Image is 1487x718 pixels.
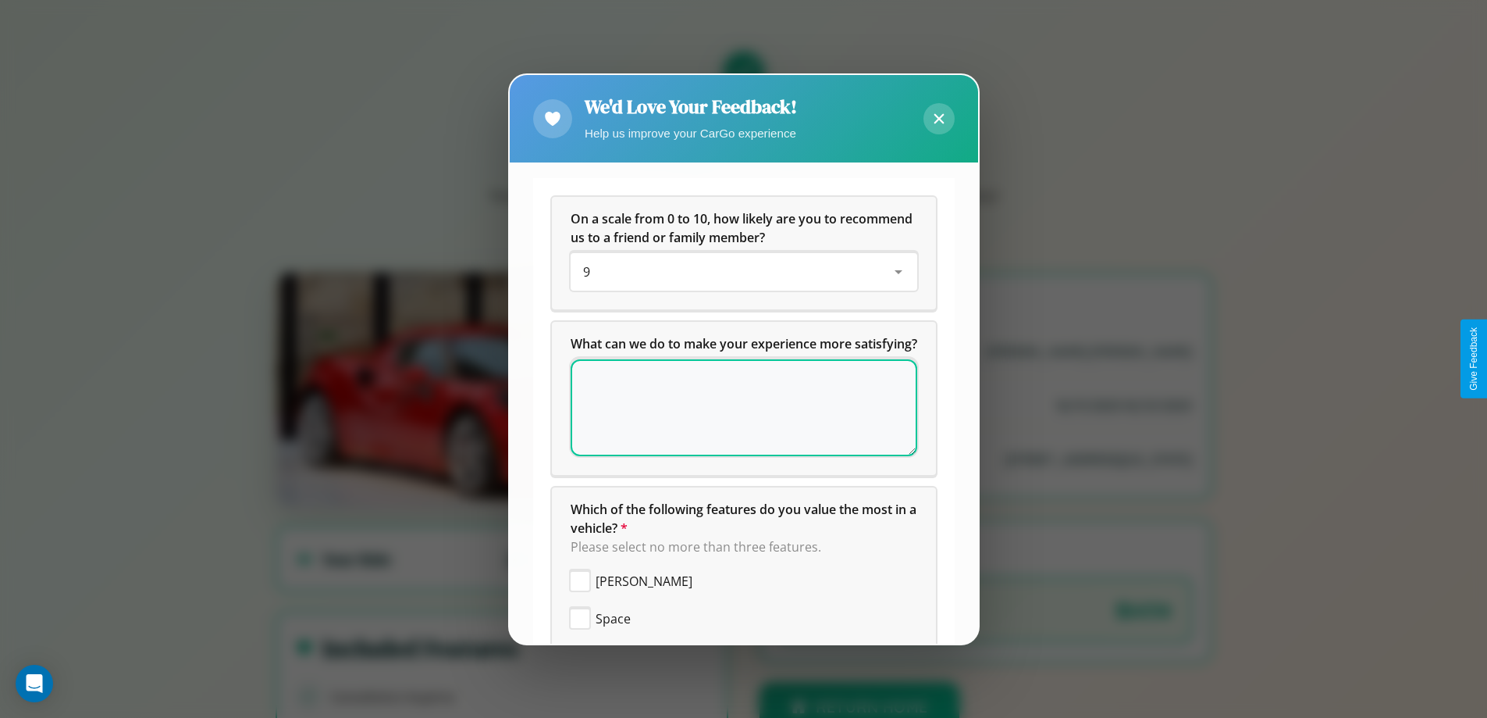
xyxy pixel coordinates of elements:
div: Open Intercom Messenger [16,665,53,702]
div: On a scale from 0 to 10, how likely are you to recommend us to a friend or family member? [571,253,917,291]
span: [PERSON_NAME] [596,572,692,591]
span: Space [596,609,631,628]
span: 9 [583,263,590,280]
span: What can we do to make your experience more satisfying? [571,335,917,352]
h5: On a scale from 0 to 10, how likely are you to recommend us to a friend or family member? [571,209,917,247]
div: Give Feedback [1468,327,1479,391]
span: On a scale from 0 to 10, how likely are you to recommend us to a friend or family member? [571,210,916,246]
span: Please select no more than three features. [571,538,821,555]
div: On a scale from 0 to 10, how likely are you to recommend us to a friend or family member? [552,197,936,309]
p: Help us improve your CarGo experience [585,123,797,144]
h2: We'd Love Your Feedback! [585,94,797,120]
span: Which of the following features do you value the most in a vehicle? [571,501,920,537]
